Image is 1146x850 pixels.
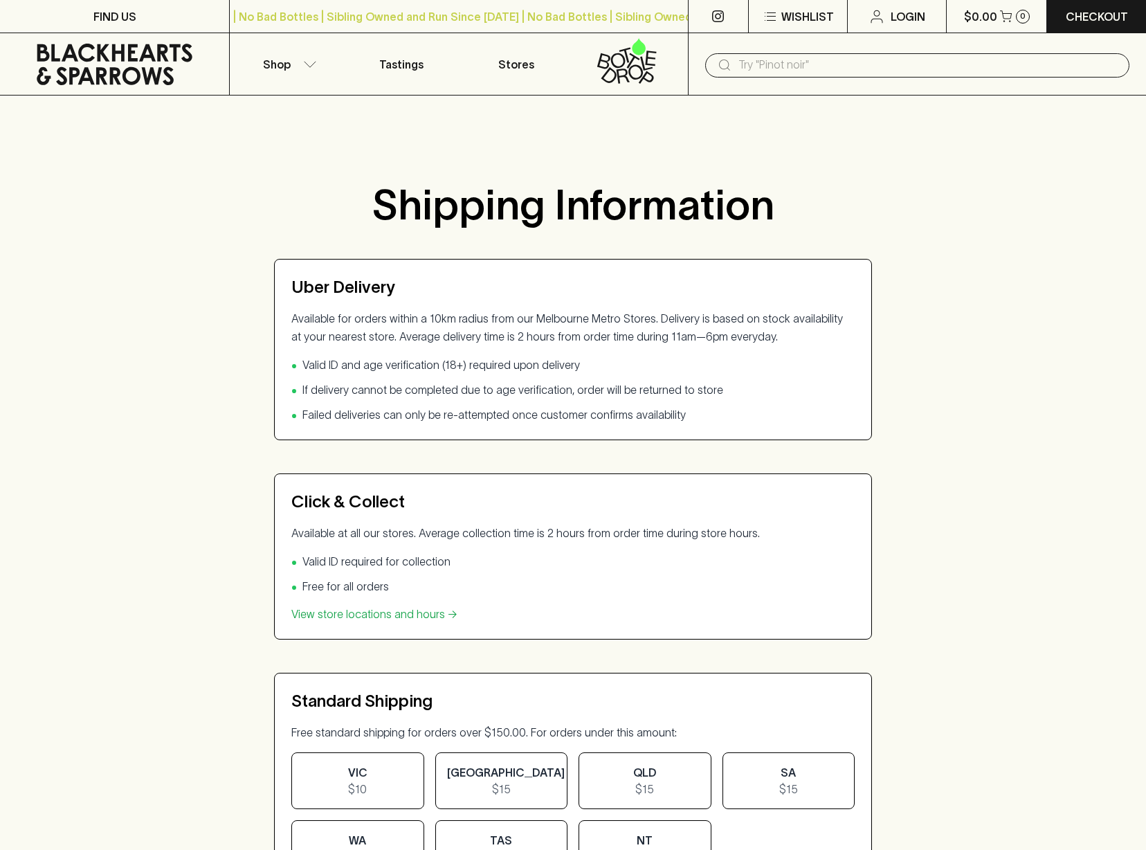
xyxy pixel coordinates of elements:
[291,690,855,712] h2: Standard Shipping
[291,524,855,542] p: Available at all our stores. Average collection time is 2 hours from order time during store hours.
[291,381,297,398] span: •
[302,381,723,398] span: If delivery cannot be completed due to age verification, order will be returned to store
[302,406,686,423] span: Failed deliveries can only be re-attempted once customer confirms availability
[291,491,855,513] h2: Click & Collect
[459,33,573,95] a: Stores
[781,8,834,25] p: Wishlist
[291,578,297,595] span: •
[263,56,291,73] p: Shop
[633,766,656,779] span: QLD
[291,553,297,570] span: •
[637,834,653,847] span: NT
[274,184,872,226] h1: Shipping Information
[1020,12,1026,20] p: 0
[303,781,412,797] span: $10
[230,33,344,95] button: Shop
[291,356,297,373] span: •
[891,8,925,25] p: Login
[291,276,855,298] h2: Uber Delivery
[447,766,565,779] span: [GEOGRAPHIC_DATA]
[1066,8,1128,25] p: Checkout
[734,781,844,797] span: $15
[447,781,556,797] span: $15
[302,553,451,570] span: Valid ID required for collection
[738,54,1118,76] input: Try "Pinot noir"
[498,56,534,73] p: Stores
[302,356,580,373] span: Valid ID and age verification (18+) required upon delivery
[93,8,136,25] p: FIND US
[379,56,424,73] p: Tastings
[781,766,796,779] span: SA
[590,781,700,797] span: $15
[291,608,457,620] a: View store locations and hours →
[345,33,459,95] a: Tastings
[291,723,855,741] p: Free standard shipping for orders over $150.00. For orders under this amount:
[348,766,367,779] span: VIC
[490,834,512,847] span: TAS
[349,834,366,847] span: WA
[302,578,389,595] span: Free for all orders
[291,309,855,345] p: Available for orders within a 10km radius from our Melbourne Metro Stores. Delivery is based on s...
[291,406,297,423] span: •
[964,8,997,25] p: $0.00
